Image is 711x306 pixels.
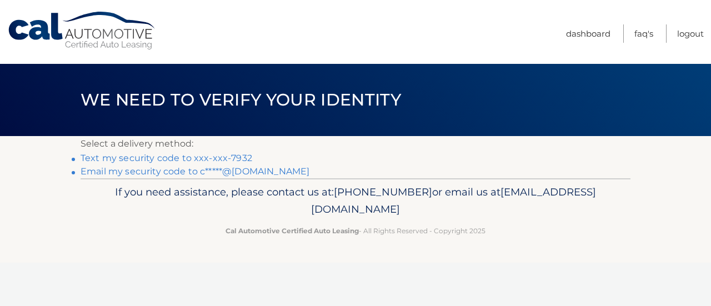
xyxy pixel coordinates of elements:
[81,89,401,110] span: We need to verify your identity
[88,225,623,237] p: - All Rights Reserved - Copyright 2025
[677,24,704,43] a: Logout
[566,24,610,43] a: Dashboard
[81,153,252,163] a: Text my security code to xxx-xxx-7932
[88,183,623,219] p: If you need assistance, please contact us at: or email us at
[81,166,309,177] a: Email my security code to c*****@[DOMAIN_NAME]
[634,24,653,43] a: FAQ's
[81,136,630,152] p: Select a delivery method:
[334,185,432,198] span: [PHONE_NUMBER]
[7,11,157,51] a: Cal Automotive
[226,227,359,235] strong: Cal Automotive Certified Auto Leasing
